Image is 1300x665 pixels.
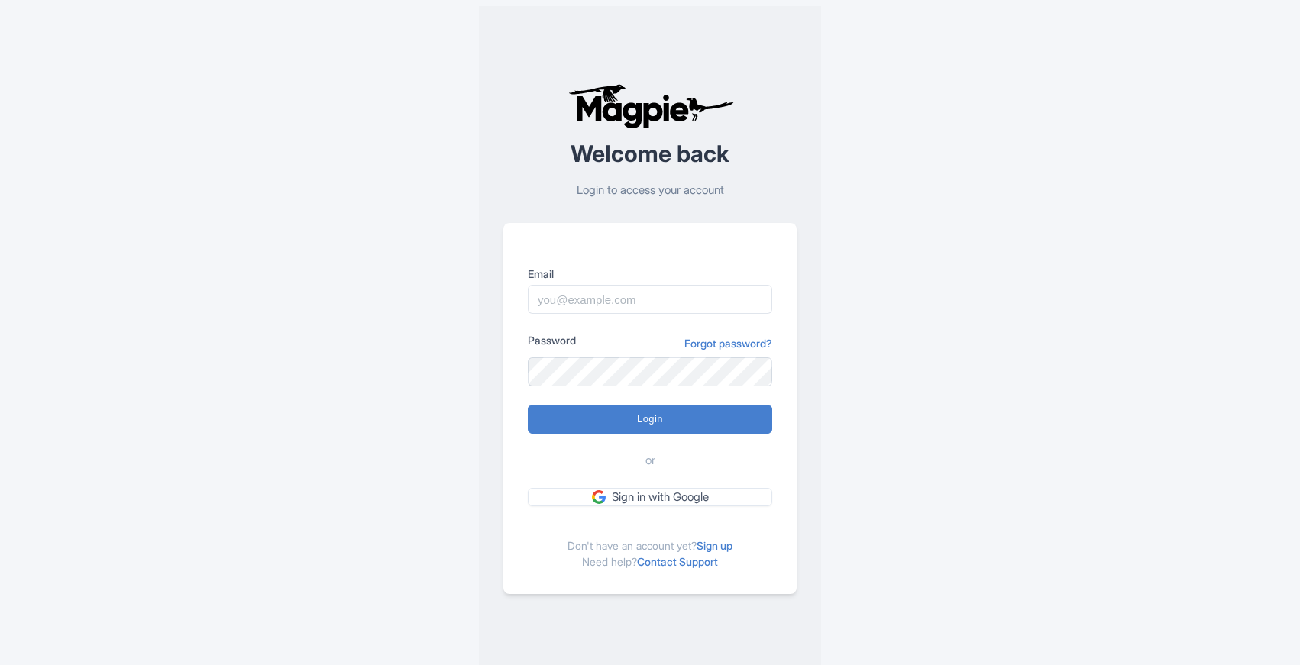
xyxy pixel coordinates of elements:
a: Contact Support [637,555,718,568]
img: google.svg [592,490,606,504]
label: Password [528,332,576,348]
input: you@example.com [528,285,772,314]
a: Forgot password? [684,335,772,351]
span: or [645,452,655,470]
a: Sign up [697,539,732,552]
img: logo-ab69f6fb50320c5b225c76a69d11143b.png [564,83,736,129]
input: Login [528,405,772,434]
a: Sign in with Google [528,488,772,507]
p: Login to access your account [503,182,797,199]
div: Don't have an account yet? Need help? [528,525,772,570]
h2: Welcome back [503,141,797,166]
label: Email [528,266,772,282]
